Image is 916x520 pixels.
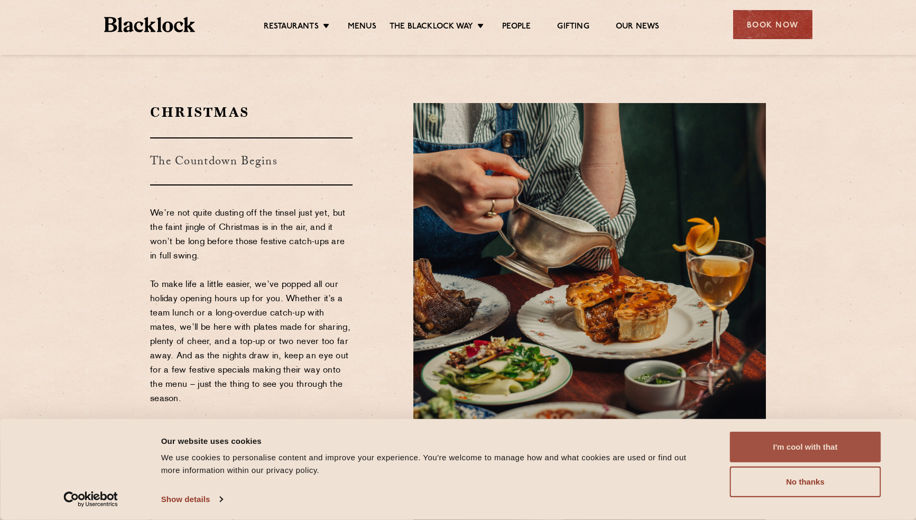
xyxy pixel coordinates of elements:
[390,22,473,33] a: The Blacklock Way
[150,103,353,122] h2: Christmas
[616,22,660,33] a: Our News
[150,137,353,185] h3: The Countdown Begins
[502,22,531,33] a: People
[150,207,353,478] p: We’re not quite dusting off the tinsel just yet, but the faint jingle of Christmas is in the air,...
[161,491,223,507] a: Show details
[348,22,376,33] a: Menus
[161,434,706,447] div: Our website uses cookies
[557,22,589,33] a: Gifting
[264,22,319,33] a: Restaurants
[44,491,137,507] a: Usercentrics Cookiebot - opens in a new window
[733,10,812,39] div: Book Now
[730,467,881,497] button: No thanks
[730,432,881,462] button: I'm cool with that
[104,17,196,32] img: BL_Textured_Logo-footer-cropped.svg
[161,451,706,477] div: We use cookies to personalise content and improve your experience. You're welcome to manage how a...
